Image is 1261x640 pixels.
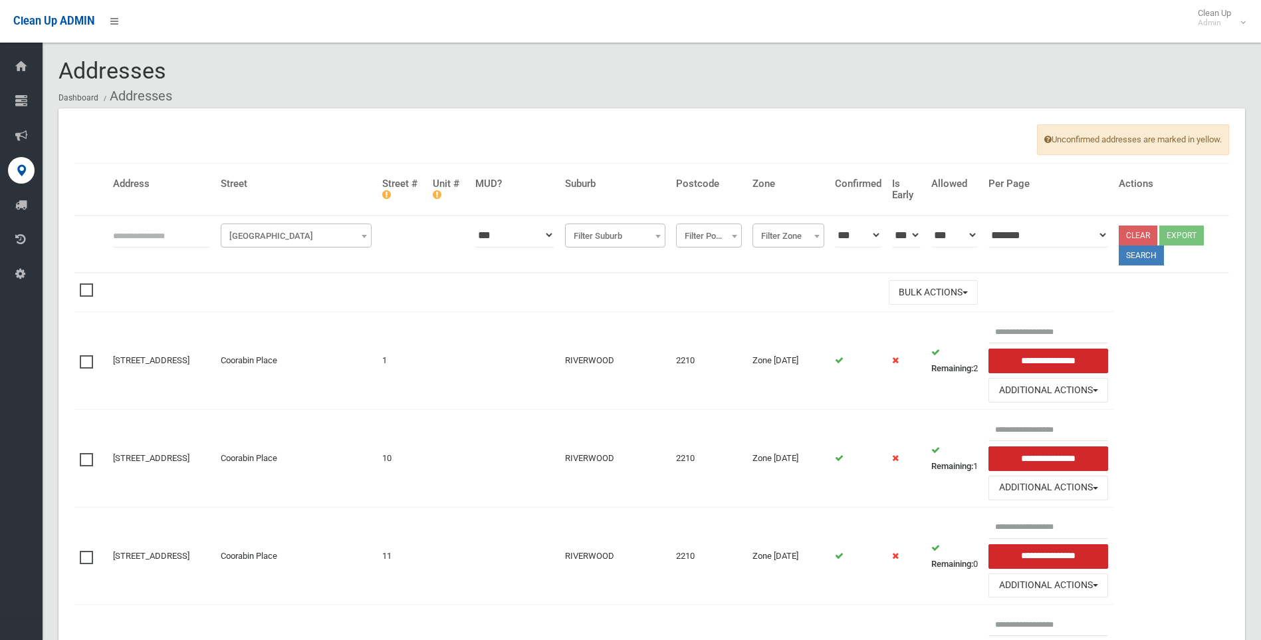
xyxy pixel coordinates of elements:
td: 0 [926,507,983,605]
td: 2 [926,312,983,410]
td: RIVERWOOD [560,410,671,508]
a: [STREET_ADDRESS] [113,453,189,463]
h4: Street # [382,178,423,200]
td: 1 [377,312,428,410]
a: [STREET_ADDRESS] [113,355,189,365]
button: Additional Actions [988,378,1108,402]
td: Coorabin Place [215,507,377,605]
li: Addresses [100,84,172,108]
td: Zone [DATE] [747,312,830,410]
td: 2210 [671,507,747,605]
h4: Zone [752,178,824,190]
span: Filter Suburb [565,224,665,247]
h4: Suburb [565,178,665,190]
td: RIVERWOOD [560,312,671,410]
button: Bulk Actions [889,280,978,305]
span: Addresses [58,57,166,84]
button: Export [1159,226,1204,245]
td: Coorabin Place [215,312,377,410]
h4: Per Page [988,178,1108,190]
span: Clean Up [1191,8,1244,28]
button: Additional Actions [988,573,1108,598]
a: [STREET_ADDRESS] [113,551,189,561]
span: Clean Up ADMIN [13,15,94,27]
strong: Remaining: [931,461,973,471]
td: 2210 [671,312,747,410]
td: 1 [926,410,983,508]
h4: Address [113,178,210,190]
button: Additional Actions [988,476,1108,500]
span: Filter Zone [756,227,821,245]
td: RIVERWOOD [560,507,671,605]
td: Coorabin Place [215,410,377,508]
span: Filter Postcode [676,224,742,247]
h4: MUD? [475,178,554,190]
h4: Is Early [892,178,921,200]
td: 10 [377,410,428,508]
td: Zone [DATE] [747,410,830,508]
h4: Allowed [931,178,978,190]
span: Filter Zone [752,224,824,247]
h4: Confirmed [835,178,881,190]
span: Unconfirmed addresses are marked in yellow. [1037,124,1229,155]
td: Zone [DATE] [747,507,830,605]
small: Admin [1198,18,1231,28]
span: Filter Street [224,227,368,245]
td: 11 [377,507,428,605]
a: Dashboard [58,93,98,102]
h4: Actions [1119,178,1224,190]
h4: Postcode [676,178,742,190]
span: Filter Postcode [679,227,739,245]
a: Clear [1119,226,1157,245]
span: Filter Suburb [568,227,662,245]
button: Search [1119,245,1164,265]
td: 2210 [671,410,747,508]
span: Filter Street [221,224,372,247]
strong: Remaining: [931,559,973,569]
strong: Remaining: [931,363,973,373]
h4: Street [221,178,372,190]
h4: Unit # [433,178,465,200]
